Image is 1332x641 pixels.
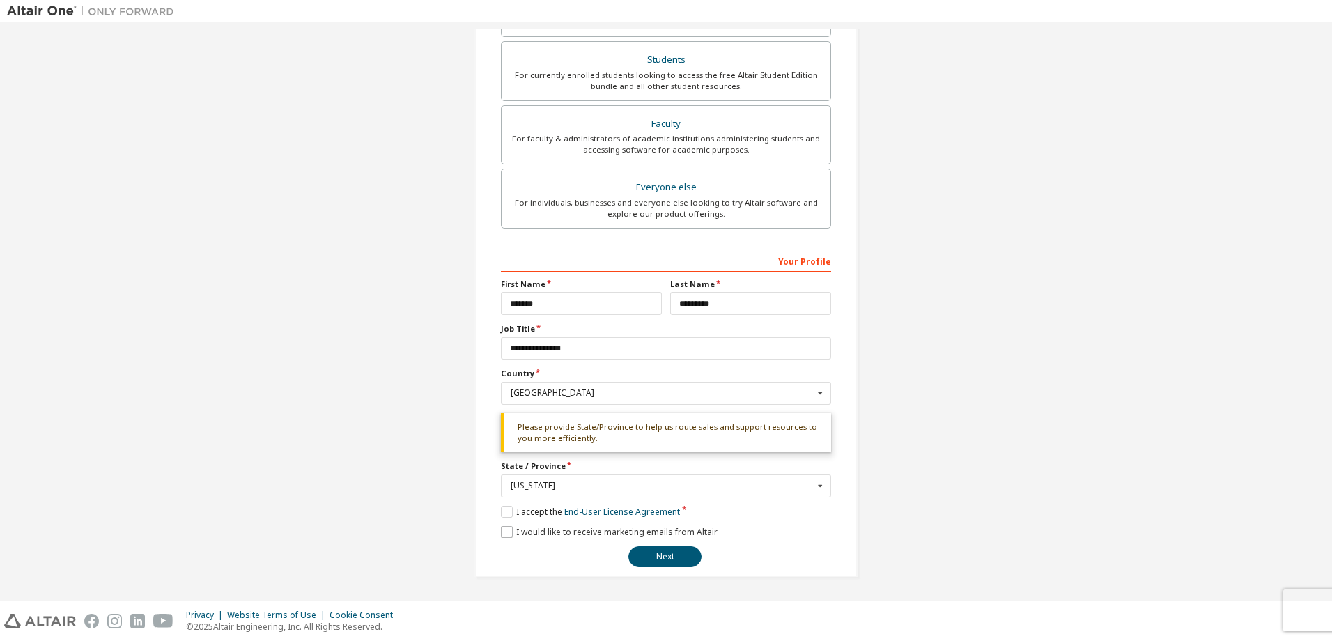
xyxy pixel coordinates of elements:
label: First Name [501,279,662,290]
button: Next [628,546,702,567]
img: facebook.svg [84,614,99,628]
label: I accept the [501,506,680,518]
label: Country [501,368,831,379]
div: Everyone else [510,178,822,197]
div: Privacy [186,610,227,621]
p: © 2025 Altair Engineering, Inc. All Rights Reserved. [186,621,401,633]
div: For currently enrolled students looking to access the free Altair Student Edition bundle and all ... [510,70,822,92]
div: Cookie Consent [330,610,401,621]
label: State / Province [501,461,831,472]
div: [US_STATE] [511,481,814,490]
label: Job Title [501,323,831,334]
img: altair_logo.svg [4,614,76,628]
div: Website Terms of Use [227,610,330,621]
a: End-User License Agreement [564,506,680,518]
div: Students [510,50,822,70]
label: Last Name [670,279,831,290]
label: I would like to receive marketing emails from Altair [501,526,718,538]
div: For individuals, businesses and everyone else looking to try Altair software and explore our prod... [510,197,822,219]
div: Please provide State/Province to help us route sales and support resources to you more efficiently. [501,413,831,453]
img: instagram.svg [107,614,122,628]
div: Faculty [510,114,822,134]
div: For faculty & administrators of academic institutions administering students and accessing softwa... [510,133,822,155]
div: Your Profile [501,249,831,272]
div: [GEOGRAPHIC_DATA] [511,389,814,397]
img: Altair One [7,4,181,18]
img: linkedin.svg [130,614,145,628]
img: youtube.svg [153,614,173,628]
